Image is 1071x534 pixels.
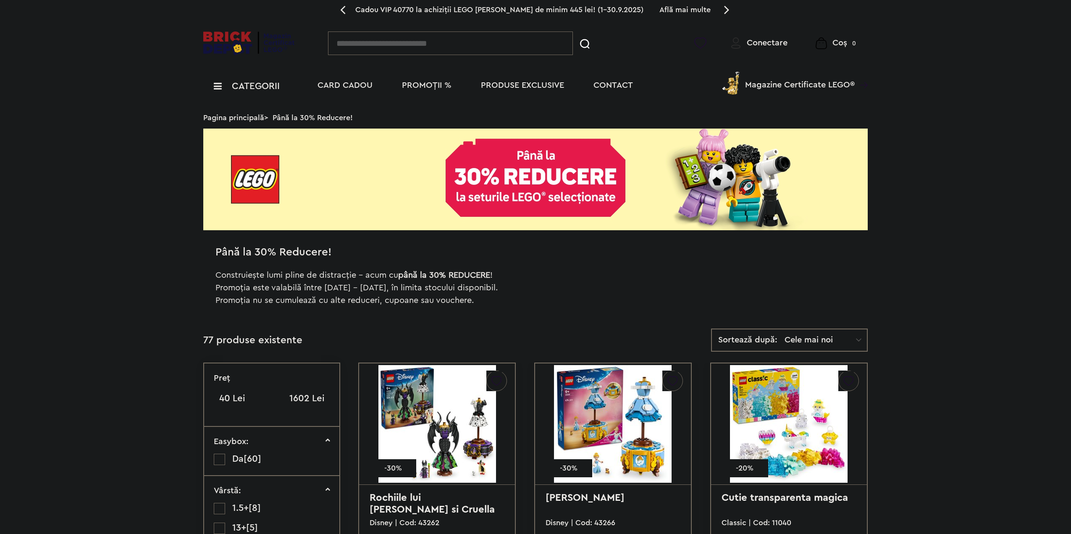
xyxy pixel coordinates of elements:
span: Cele mai noi [785,336,856,344]
p: Preţ [214,374,230,382]
span: 1602 Lei [281,390,330,407]
a: Contact [593,81,633,89]
p: Disney | Cod: 43262 [370,519,504,526]
h2: Până la 30% Reducere! [215,248,331,256]
p: Promoția este valabilă între [DATE] – [DATE], în limita stocului disponibil. Promoția nu se cumul... [215,281,498,307]
a: Pagina principală [203,114,264,121]
img: Landing page banner [203,129,868,230]
small: 0 [850,39,858,48]
a: Rochiile lui [PERSON_NAME] si Cruella De Vil [370,493,498,526]
p: Easybox: [214,437,249,446]
div: -20% [722,459,768,477]
span: Sortează după: [718,336,777,344]
img: Rochiile lui Maleficent si Cruella De Vil [378,365,496,483]
p: Vârstă: [214,487,241,495]
span: Conectare [747,39,787,47]
span: CATEGORII [232,82,280,91]
a: Află mai multe [659,6,711,13]
span: 1.5+ [232,503,249,513]
a: Conectare [731,39,787,47]
div: > Până la 30% Reducere! [203,107,868,129]
a: PROMOȚII % [402,81,451,89]
div: -30% [370,459,416,477]
span: 13+ [232,523,246,532]
a: Card Cadou [318,81,373,89]
a: [PERSON_NAME] [546,493,625,503]
strong: până la 30% REDUCERE [398,271,490,279]
a: Magazine Certificate LEGO® [855,70,868,78]
span: [5] [246,523,258,532]
p: Disney | Cod: 43266 [546,519,680,526]
img: Rochia Cenusaresei [554,365,672,483]
a: Cutie transparenta magica [722,493,848,503]
p: Classic | Cod: 11040 [722,519,856,526]
span: [60] [244,454,261,463]
span: [8] [249,503,261,513]
span: 40 Lei [214,390,262,407]
span: Magazine Certificate LEGO® [745,70,855,89]
span: Coș [832,39,847,47]
p: Construiește lumi pline de distracție – acum cu ! [215,256,498,281]
a: Produse exclusive [481,81,564,89]
span: Da [232,454,244,463]
span: Cadou VIP 40770 la achiziții LEGO [PERSON_NAME] de minim 445 lei! (1-30.9.2025) [355,6,643,13]
img: Cutie transparenta magica [730,365,848,483]
div: -30% [546,459,592,477]
div: 77 produse existente [203,329,302,352]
